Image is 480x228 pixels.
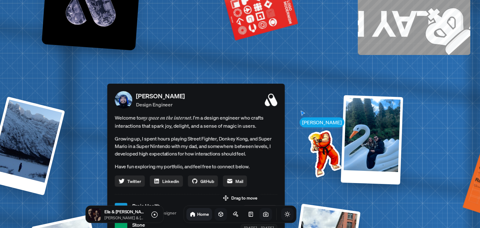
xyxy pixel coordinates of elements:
[132,210,176,216] span: Staff Product Designer
[132,202,176,210] span: Praia Health
[115,162,277,171] p: Have fun exploring my portfolio, and feel free to connect below.
[115,135,277,157] p: Growing up, I spent hours playing Street Fighter, Donkey Kong, and Super Mario in a Super Nintend...
[127,178,141,184] span: Twitter
[235,178,243,184] span: Mail
[187,208,212,221] a: Home
[115,114,277,130] span: Welcome to I'm a design engineer who crafts interactions that spark joy, delight, and a sense of ...
[115,91,132,109] img: Profile Picture
[136,101,185,108] p: Design Engineer
[281,208,294,221] button: Toggle Theme
[150,176,183,187] a: Linkedin
[223,176,247,187] a: Mail
[188,176,218,187] a: GitHub
[104,208,144,215] p: Elis & [PERSON_NAME]
[115,176,145,187] a: Twitter
[104,215,144,221] p: [PERSON_NAME] & [PERSON_NAME]
[141,115,193,121] em: my space on the internet.
[162,178,179,184] span: Linkedin
[200,178,214,184] span: GitHub
[136,92,185,101] p: [PERSON_NAME]
[197,211,209,217] h1: Home
[292,121,355,184] img: Profile example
